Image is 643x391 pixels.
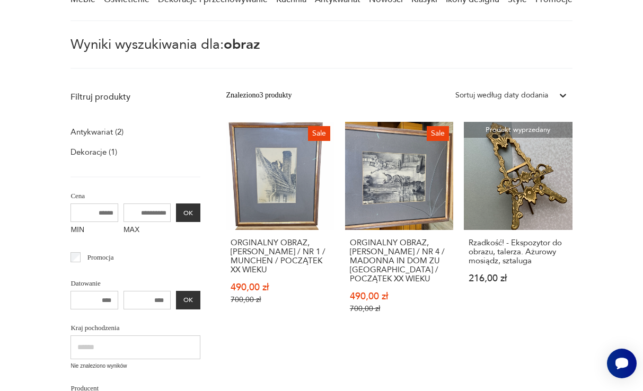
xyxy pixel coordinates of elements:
p: Filtruj produkty [71,91,200,103]
p: Wyniki wyszukiwania dla: [71,38,572,69]
h3: ORGINALNY OBRAZ, [PERSON_NAME] / NR 1 / MUNCHEN / POCZĄTEK XX WIEKU [231,238,329,274]
a: SaleORGINALNY OBRAZ, PAUL BACH / NR 4 / MADONNA IN DOM ZU WURZBURG / POCZĄTEK XX WIEKUORGINALNY O... [345,122,453,334]
p: 216,00 zł [469,274,567,283]
a: Produkt wyprzedanyRzadkość! - Ekspozytor do obrazu, talerza. Ażurowy mosiądz, sztalugaRzadkość! -... [464,122,572,334]
h3: Rzadkość! - Ekspozytor do obrazu, talerza. Ażurowy mosiądz, sztaluga [469,238,567,265]
iframe: Smartsupp widget button [607,349,637,378]
p: 490,00 zł [350,292,448,301]
label: MIN [71,222,118,239]
button: OK [176,291,200,309]
p: Kraj pochodzenia [71,322,200,334]
p: Promocja [87,252,114,263]
a: Dekoracje (1) [71,145,117,159]
p: 700,00 zł [231,295,329,304]
a: SaleORGINALNY OBRAZ, PAUL BACH / NR 1 / MUNCHEN / POCZĄTEK XX WIEKUORGINALNY OBRAZ, [PERSON_NAME]... [226,122,334,334]
p: 490,00 zł [231,283,329,292]
button: OK [176,203,200,222]
span: obraz [224,35,260,54]
a: Antykwariat (2) [71,125,124,139]
p: Cena [71,190,200,202]
h3: ORGINALNY OBRAZ, [PERSON_NAME] / NR 4 / MADONNA IN DOM ZU [GEOGRAPHIC_DATA] / POCZĄTEK XX WIEKU [350,238,448,283]
div: Znaleziono 3 produkty [226,90,292,101]
label: MAX [124,222,171,239]
p: 700,00 zł [350,304,448,313]
p: Nie znaleziono wyników [71,362,200,370]
p: Datowanie [71,278,200,289]
div: Sortuj według daty dodania [455,90,548,101]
